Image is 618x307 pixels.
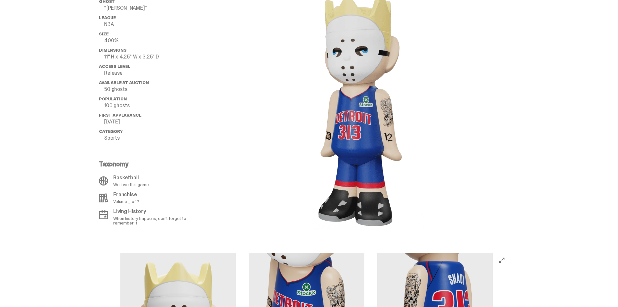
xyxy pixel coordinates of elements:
[104,38,203,43] p: 400%
[99,112,141,118] span: First Appearance
[113,175,150,180] p: Basketball
[498,256,506,264] button: View full-screen
[99,47,126,53] span: Dimensions
[113,192,139,197] p: Franchise
[113,199,139,204] p: Volume _ of ?
[113,182,150,187] p: We love this game.
[104,22,203,27] p: NBA
[99,129,123,134] span: Category
[99,96,127,102] span: Population
[113,209,199,214] p: Living History
[104,6,203,11] p: “[PERSON_NAME]”
[99,64,130,69] span: Access Level
[99,31,108,37] span: Size
[104,135,203,141] p: Sports
[104,54,203,59] p: 11" H x 4.25" W x 3.25" D
[104,87,203,92] p: 50 ghosts
[104,103,203,108] p: 100 ghosts
[99,161,199,167] p: Taxonomy
[99,80,149,85] span: Available at Auction
[99,15,116,20] span: League
[104,70,203,76] p: Release
[113,216,199,225] p: When history happens, don't forget to remember it
[104,119,203,124] p: [DATE]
